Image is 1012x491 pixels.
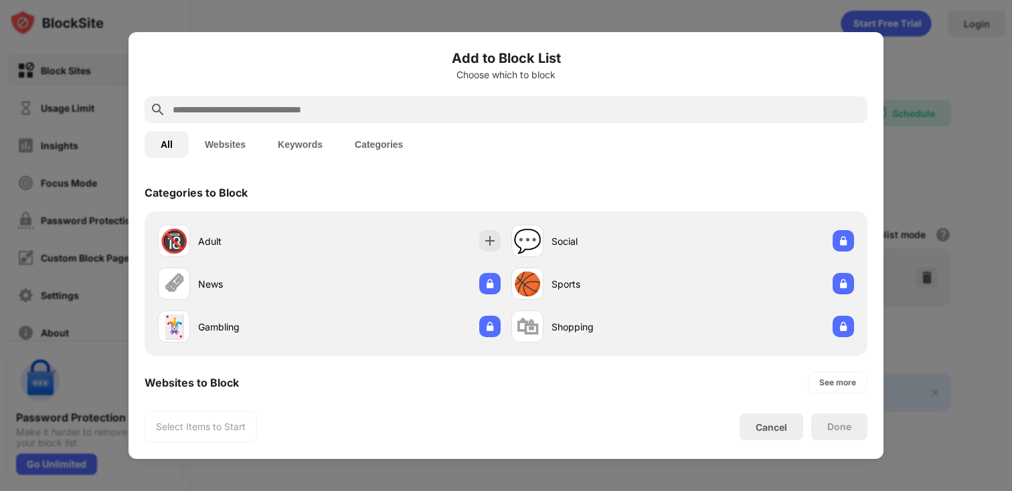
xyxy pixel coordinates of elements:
[827,421,851,432] div: Done
[552,320,683,334] div: Shopping
[163,270,185,298] div: 🗞
[145,131,189,158] button: All
[198,277,329,291] div: News
[552,234,683,248] div: Social
[339,131,419,158] button: Categories
[189,131,262,158] button: Websites
[156,420,246,433] div: Select Items to Start
[145,376,239,389] div: Websites to Block
[145,186,248,199] div: Categories to Block
[756,421,787,433] div: Cancel
[513,270,541,298] div: 🏀
[516,313,539,340] div: 🛍
[145,48,867,68] h6: Add to Block List
[150,102,166,118] img: search.svg
[552,277,683,291] div: Sports
[160,313,188,340] div: 🃏
[145,70,867,80] div: Choose which to block
[819,376,856,389] div: See more
[513,227,541,255] div: 💬
[198,234,329,248] div: Adult
[262,131,339,158] button: Keywords
[198,320,329,334] div: Gambling
[160,227,188,255] div: 🔞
